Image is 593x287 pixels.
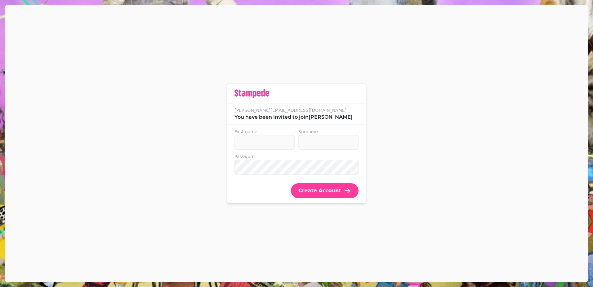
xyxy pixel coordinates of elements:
[234,107,359,113] label: [PERSON_NAME][EMAIL_ADDRESS][DOMAIN_NAME]
[298,129,359,135] label: Surname
[298,188,341,193] span: Create Account
[234,129,295,135] label: First name
[234,153,359,160] label: Password
[234,113,359,121] p: You have been invited to join [PERSON_NAME]
[291,183,359,198] button: Create Account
